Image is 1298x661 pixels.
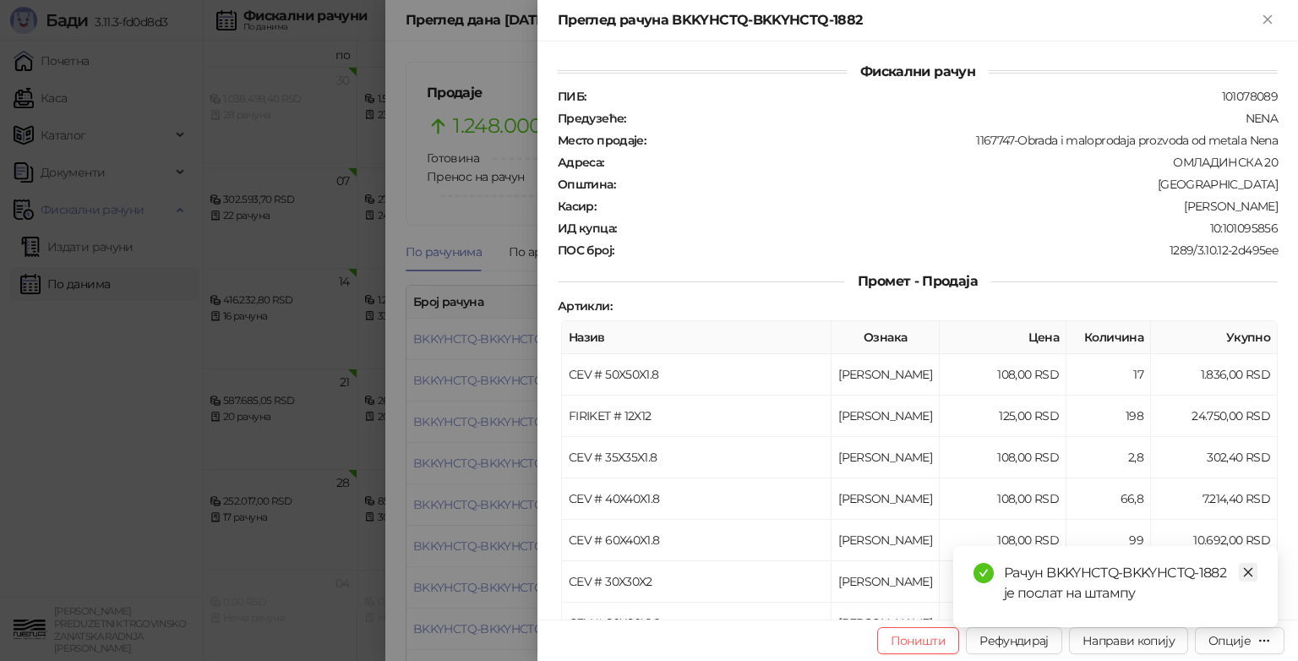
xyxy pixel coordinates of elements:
div: Опције [1208,633,1251,648]
td: 108,00 RSD [940,354,1066,396]
td: CEV # 35X35X1.8 [562,437,832,478]
button: Close [1257,10,1278,30]
td: [PERSON_NAME] [832,603,940,644]
button: Поништи [877,627,960,654]
div: 101078089 [587,89,1279,104]
td: 24.750,00 RSD [1151,396,1278,437]
td: 99 [1066,520,1151,561]
strong: ПОС број : [558,243,614,258]
td: 108,00 RSD [940,561,1066,603]
td: CEV # 60X60X1.8 [562,603,832,644]
td: 66,8 [1066,478,1151,520]
strong: Артикли : [558,298,612,314]
button: Рефундирај [966,627,1062,654]
div: [GEOGRAPHIC_DATA] [617,177,1279,192]
strong: ИД купца : [558,221,616,236]
td: CEV # 30X30X2 [562,561,832,603]
span: Направи копију [1083,633,1175,648]
td: [PERSON_NAME] [832,520,940,561]
th: Количина [1066,321,1151,354]
td: 1.836,00 RSD [1151,354,1278,396]
strong: Место продаје : [558,133,646,148]
button: Опције [1195,627,1284,654]
td: [PERSON_NAME] [832,437,940,478]
td: 108,00 RSD [940,437,1066,478]
th: Ознака [832,321,940,354]
td: CEV # 50X50X1.8 [562,354,832,396]
td: 17 [1066,354,1151,396]
a: Close [1239,563,1257,582]
strong: Касир : [558,199,596,214]
th: Назив [562,321,832,354]
td: 125,00 RSD [940,396,1066,437]
div: NENA [628,111,1279,126]
td: [PERSON_NAME] [832,478,940,520]
td: FIRIKET # 12X12 [562,396,832,437]
div: [PERSON_NAME] [597,199,1279,214]
td: [PERSON_NAME] [832,354,940,396]
div: Преглед рачуна BKKYHCTQ-BKKYHCTQ-1882 [558,10,1257,30]
div: 1289/3.10.12-2d495ee [615,243,1279,258]
th: Цена [940,321,1066,354]
div: 10:101095856 [618,221,1279,236]
td: 108,00 RSD [940,478,1066,520]
strong: Адреса : [558,155,604,170]
strong: Предузеће : [558,111,626,126]
td: [PERSON_NAME] [832,396,940,437]
button: Направи копију [1069,627,1188,654]
td: 7.214,40 RSD [1151,478,1278,520]
strong: ПИБ : [558,89,586,104]
div: Рачун BKKYHCTQ-BKKYHCTQ-1882 је послат на штампу [1004,563,1257,604]
td: 10.692,00 RSD [1151,520,1278,561]
td: [PERSON_NAME] [832,561,940,603]
div: 1167747-Obrada i maloprodaja prozvoda od metala Nena [647,133,1279,148]
td: CEV # 40X40X1.8 [562,478,832,520]
strong: Општина : [558,177,615,192]
td: CEV # 60X40X1.8 [562,520,832,561]
th: Укупно [1151,321,1278,354]
div: ОМЛАДИНСКА 20 [606,155,1279,170]
span: Промет - Продаја [844,273,991,289]
td: 108,00 RSD [940,603,1066,644]
span: Фискални рачун [847,63,989,79]
span: close [1242,566,1254,578]
span: check-circle [973,563,994,583]
td: 198 [1066,396,1151,437]
td: 302,40 RSD [1151,437,1278,478]
td: 108,00 RSD [940,520,1066,561]
td: 2,8 [1066,437,1151,478]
